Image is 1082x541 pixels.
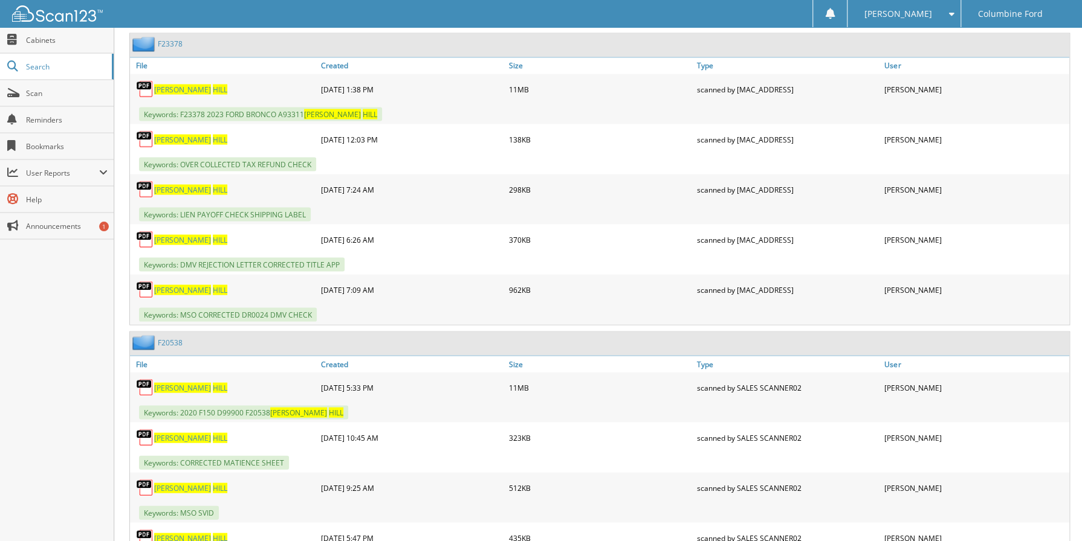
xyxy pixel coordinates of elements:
a: Type [693,57,881,74]
a: User [881,57,1069,74]
div: scanned by SALES SCANNER02 [693,375,881,399]
a: [PERSON_NAME] HILL [154,184,227,194]
span: [PERSON_NAME] [154,234,211,245]
img: folder2.png [132,335,158,350]
img: PDF.png [136,130,154,148]
span: Help [26,194,108,205]
a: Size [506,57,694,74]
a: [PERSON_NAME] HILL [154,482,227,493]
a: User [881,356,1069,372]
span: Announcements [26,221,108,231]
span: Keywords: 2020 F150 D99900 F20538 [139,405,348,419]
span: HILL [329,407,343,417]
a: [PERSON_NAME] HILL [154,84,227,94]
span: [PERSON_NAME] [864,10,932,18]
div: 370KB [506,227,694,251]
img: scan123-logo-white.svg [12,5,103,22]
span: HILL [213,482,227,493]
div: [DATE] 6:26 AM [318,227,506,251]
span: HILL [213,284,227,295]
span: HILL [363,109,377,119]
div: scanned by [MAC_ADDRESS] [693,127,881,151]
span: Columbine Ford [978,10,1043,18]
div: [DATE] 9:25 AM [318,475,506,499]
span: [PERSON_NAME] [154,382,211,392]
div: [PERSON_NAME] [881,127,1069,151]
span: [PERSON_NAME] [154,134,211,144]
a: [PERSON_NAME] HILL [154,284,227,295]
div: [PERSON_NAME] [881,227,1069,251]
span: Keywords: F23378 2023 FORD BRONCO A93311 [139,107,382,121]
div: scanned by [MAC_ADDRESS] [693,177,881,201]
div: [PERSON_NAME] [881,277,1069,301]
div: [PERSON_NAME] [881,77,1069,101]
img: PDF.png [136,80,154,98]
a: [PERSON_NAME] HILL [154,134,227,144]
a: File [130,356,318,372]
span: [PERSON_NAME] [154,184,211,194]
div: [DATE] 5:33 PM [318,375,506,399]
span: Bookmarks [26,141,108,152]
div: [DATE] 12:03 PM [318,127,506,151]
a: Type [693,356,881,372]
span: User Reports [26,168,99,178]
div: 298KB [506,177,694,201]
span: Reminders [26,115,108,125]
span: HILL [213,84,227,94]
div: [PERSON_NAME] [881,177,1069,201]
div: 512KB [506,475,694,499]
div: scanned by [MAC_ADDRESS] [693,277,881,301]
div: scanned by SALES SCANNER02 [693,475,881,499]
div: 1 [99,222,109,231]
a: [PERSON_NAME] HILL [154,382,227,392]
div: [DATE] 7:24 AM [318,177,506,201]
div: scanned by [MAC_ADDRESS] [693,227,881,251]
span: Scan [26,88,108,98]
span: Keywords: MSO SVID [139,505,219,519]
div: 11MB [506,77,694,101]
span: HILL [213,184,227,194]
img: PDF.png [136,428,154,446]
div: [DATE] 7:09 AM [318,277,506,301]
div: scanned by [MAC_ADDRESS] [693,77,881,101]
span: Keywords: OVER COLLECTED TAX REFUND CHECK [139,157,316,171]
div: 323KB [506,425,694,449]
img: PDF.png [136,180,154,198]
span: [PERSON_NAME] [270,407,327,417]
span: Keywords: CORRECTED MATIENCE SHEET [139,455,289,469]
span: HILL [213,134,227,144]
img: PDF.png [136,230,154,248]
div: [DATE] 10:45 AM [318,425,506,449]
div: [PERSON_NAME] [881,475,1069,499]
a: [PERSON_NAME] HILL [154,432,227,443]
span: Cabinets [26,35,108,45]
span: HILL [213,382,227,392]
a: [PERSON_NAME] HILL [154,234,227,245]
a: Created [318,356,506,372]
span: [PERSON_NAME] [154,84,211,94]
span: [PERSON_NAME] [154,432,211,443]
span: Keywords: DMV REJECTION LETTER CORRECTED TITLE APP [139,257,345,271]
div: 962KB [506,277,694,301]
span: Search [26,62,106,72]
img: PDF.png [136,280,154,298]
iframe: Chat Widget [1022,483,1082,541]
div: [PERSON_NAME] [881,425,1069,449]
div: scanned by SALES SCANNER02 [693,425,881,449]
img: folder2.png [132,36,158,51]
div: [DATE] 1:38 PM [318,77,506,101]
img: PDF.png [136,378,154,396]
a: Created [318,57,506,74]
div: [PERSON_NAME] [881,375,1069,399]
span: [PERSON_NAME] [154,482,211,493]
a: F20538 [158,337,183,347]
a: F23378 [158,39,183,49]
span: HILL [213,234,227,245]
a: File [130,57,318,74]
div: 11MB [506,375,694,399]
span: [PERSON_NAME] [154,284,211,295]
span: Keywords: LIEN PAYOFF CHECK SHIPPING LABEL [139,207,311,221]
a: Size [506,356,694,372]
span: [PERSON_NAME] [304,109,361,119]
